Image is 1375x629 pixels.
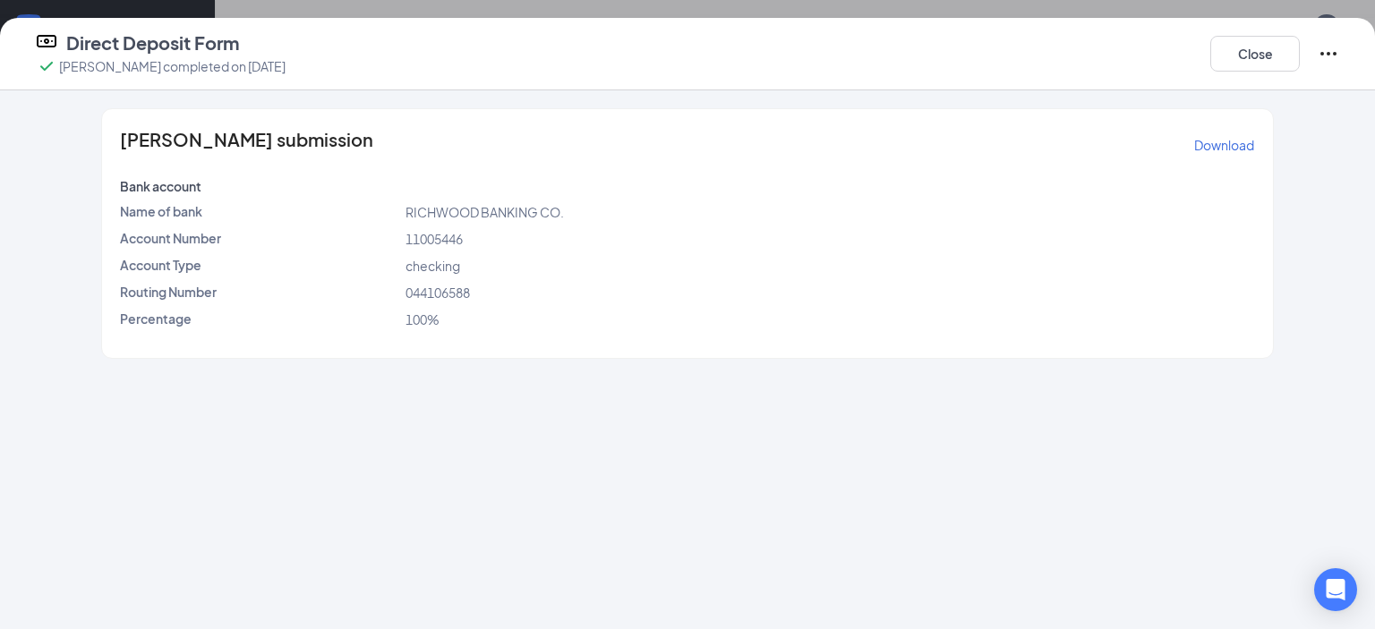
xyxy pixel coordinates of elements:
span: [PERSON_NAME] submission [120,131,373,159]
button: Close [1210,36,1300,72]
p: Routing Number [120,283,398,301]
span: 044106588 [406,285,470,301]
p: Bank account [120,177,398,195]
p: Account Type [120,256,398,274]
p: Download [1194,136,1254,154]
h4: Direct Deposit Form [66,30,239,55]
div: Open Intercom Messenger [1314,568,1357,611]
span: 11005446 [406,231,463,247]
svg: Checkmark [36,55,57,77]
button: Download [1193,131,1255,159]
p: Percentage [120,310,398,327]
svg: DirectDepositIcon [36,30,57,52]
span: 100% [406,311,440,327]
span: checking [406,258,460,274]
p: Account Number [120,229,398,247]
p: Name of bank [120,202,398,220]
svg: Ellipses [1318,43,1339,64]
span: RICHWOOD BANKING CO. [406,204,564,220]
p: [PERSON_NAME] completed on [DATE] [59,57,286,75]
